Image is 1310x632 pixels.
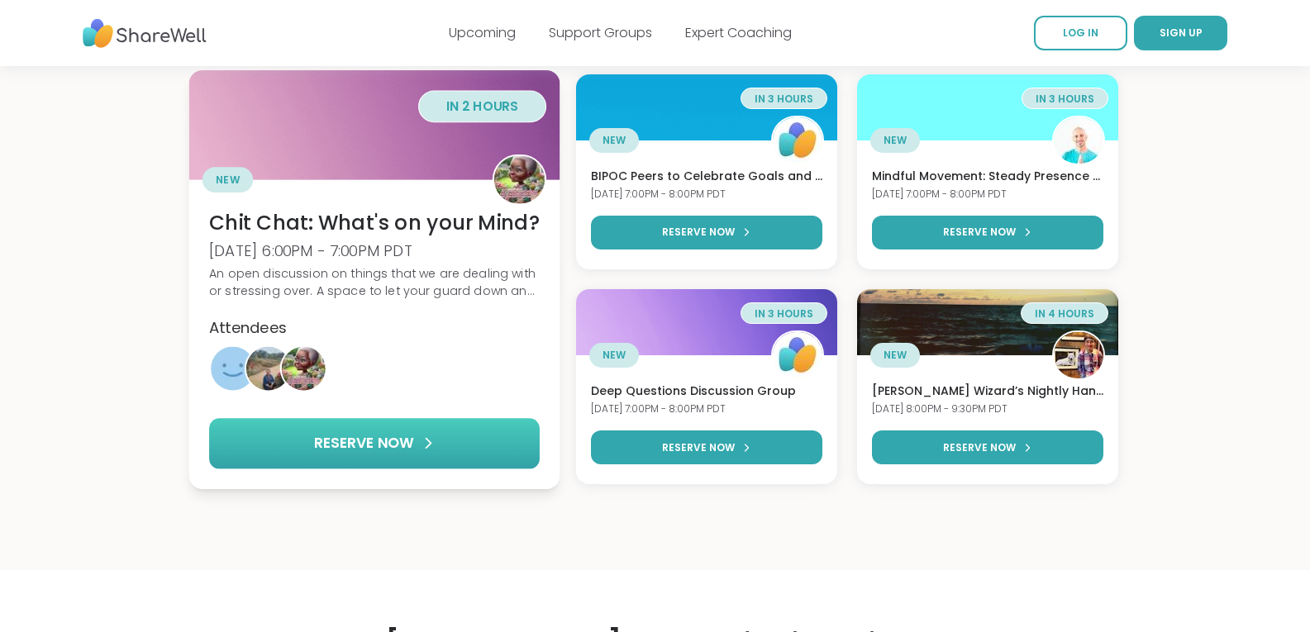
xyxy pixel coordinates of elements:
[211,346,255,390] img: Jodi07
[591,430,822,464] a: RESERVE NOW
[281,346,325,390] img: nanny
[943,440,1016,455] span: RESERVE NOW
[209,208,540,236] h3: Chit Chat: What's on your Mind?
[549,23,652,42] a: Support Groups
[755,306,813,321] span: in 3 hours
[83,11,207,56] img: ShareWell Nav Logo
[209,316,287,338] span: Attendees
[209,240,540,261] div: [DATE] 6:00PM - 7:00PM PDT
[445,97,518,114] span: in 2 hours
[314,432,413,454] span: RESERVE NOW
[1063,26,1098,40] span: LOG IN
[576,289,837,355] img: Deep Questions Discussion Group
[1160,26,1203,40] span: SIGN UP
[591,188,822,202] div: [DATE] 7:00PM - 8:00PM PDT
[872,430,1103,464] a: RESERVE NOW
[773,330,822,380] img: ShareWell
[1036,92,1094,106] span: in 3 hours
[857,74,1118,140] img: Mindful Movement: Steady Presence Through Yoga
[603,348,626,363] span: NEW
[755,92,813,106] span: in 3 hours
[188,70,560,180] img: Chit Chat: What's on your Mind?
[1054,330,1103,380] img: AmberWolffWizard
[209,418,540,468] a: RESERVE NOW
[872,402,1103,416] div: [DATE] 8:00PM - 9:30PM PDT
[884,348,907,363] span: NEW
[209,264,540,300] div: An open discussion on things that we are dealing with or stressing over. A space to let your guar...
[662,225,735,240] span: RESERVE NOW
[591,383,822,400] h3: Deep Questions Discussion Group
[493,154,544,205] img: nanny
[872,169,1103,185] h3: Mindful Movement: Steady Presence Through Yoga
[591,402,822,416] div: [DATE] 7:00PM - 8:00PM PDT
[1034,16,1127,50] a: LOG IN
[943,225,1016,240] span: RESERVE NOW
[872,383,1103,400] h3: [PERSON_NAME] Wizard’s Nightly Hangout Den 🐺🪄
[1054,116,1103,165] img: adrianmolina
[773,116,822,165] img: ShareWell
[884,133,907,148] span: NEW
[662,440,735,455] span: RESERVE NOW
[576,74,837,140] img: BIPOC Peers to Celebrate Goals and Achievements
[872,188,1103,202] div: [DATE] 7:00PM - 8:00PM PDT
[591,169,822,185] h3: BIPOC Peers to Celebrate Goals and Achievements
[1134,16,1227,50] a: SIGN UP
[872,216,1103,249] a: RESERVE NOW
[603,133,626,148] span: NEW
[449,23,516,42] a: Upcoming
[857,289,1118,355] img: Wolff Wizard’s Nightly Hangout Den 🐺🪄
[216,172,240,187] span: NEW
[245,346,289,390] img: Marif
[591,216,822,249] a: RESERVE NOW
[1035,306,1094,321] span: in 4 hours
[685,23,792,42] a: Expert Coaching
